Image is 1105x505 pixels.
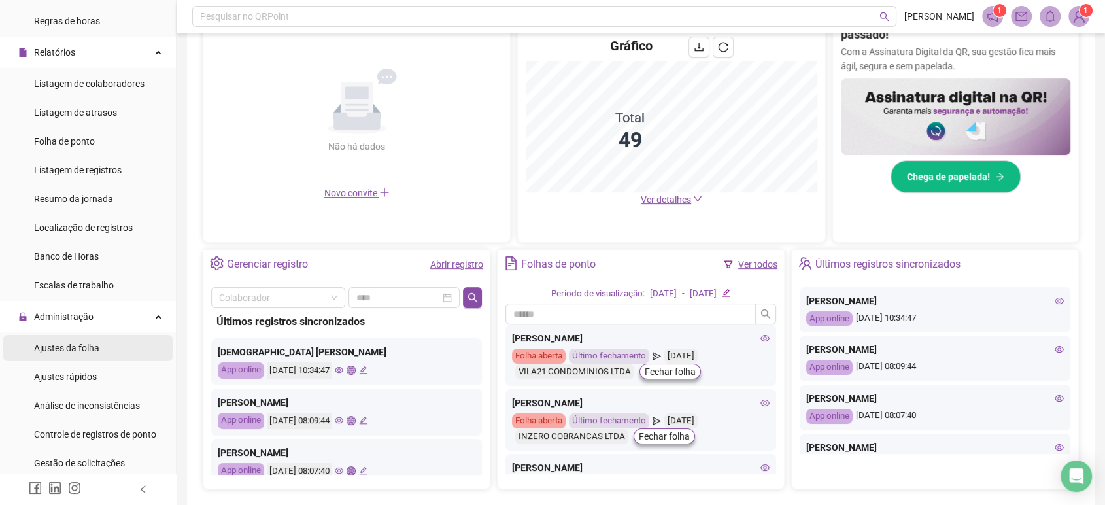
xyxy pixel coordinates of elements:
[694,42,704,52] span: download
[664,413,698,428] div: [DATE]
[34,251,99,262] span: Banco de Horas
[297,139,417,154] div: Não há dados
[634,428,695,444] button: Fechar folha
[806,409,853,424] div: App online
[760,309,771,319] span: search
[641,194,691,205] span: Ver detalhes
[467,292,478,303] span: search
[210,256,224,270] span: setting
[1055,394,1064,403] span: eye
[218,445,475,460] div: [PERSON_NAME]
[806,294,1064,308] div: [PERSON_NAME]
[34,400,140,411] span: Análise de inconsistências
[512,349,566,364] div: Folha aberta
[359,416,367,425] span: edit
[34,136,95,147] span: Folha de ponto
[515,364,634,379] div: VILA21 CONDOMINIOS LTDA
[504,256,518,270] span: file-text
[515,429,628,444] div: INZERO COBRANCAS LTDA
[798,256,812,270] span: team
[512,331,770,345] div: [PERSON_NAME]
[34,78,144,89] span: Listagem de colaboradores
[34,429,156,440] span: Controle de registros de ponto
[34,16,100,26] span: Regras de horas
[512,461,770,475] div: [PERSON_NAME]
[806,311,853,326] div: App online
[641,194,702,205] a: Ver detalhes down
[569,349,649,364] div: Último fechamento
[653,413,661,428] span: send
[1069,7,1089,26] img: 87615
[347,466,355,475] span: global
[1061,461,1092,492] div: Open Intercom Messenger
[324,188,390,198] span: Novo convite
[760,463,770,472] span: eye
[650,287,677,301] div: [DATE]
[34,47,75,58] span: Relatórios
[997,6,1002,15] span: 1
[34,343,99,353] span: Ajustes da folha
[335,416,343,425] span: eye
[521,253,596,275] div: Folhas de ponto
[815,253,960,275] div: Últimos registros sincronizados
[806,360,1064,375] div: [DATE] 08:09:44
[760,334,770,343] span: eye
[1055,345,1064,354] span: eye
[34,194,113,204] span: Resumo da jornada
[512,413,566,428] div: Folha aberta
[29,481,42,495] span: facebook
[1044,10,1056,22] span: bell
[907,169,990,184] span: Chega de papelada!
[806,409,1064,424] div: [DATE] 08:07:40
[806,342,1064,357] div: [PERSON_NAME]
[347,416,355,425] span: global
[359,366,367,374] span: edit
[34,107,117,118] span: Listagem de atrasos
[993,4,1006,17] sup: 1
[690,287,717,301] div: [DATE]
[738,259,777,270] a: Ver todos
[724,260,733,269] span: filter
[227,253,308,275] div: Gerenciar registro
[335,466,343,475] span: eye
[48,481,61,495] span: linkedin
[904,9,974,24] span: [PERSON_NAME]
[722,288,730,297] span: edit
[664,349,698,364] div: [DATE]
[891,160,1021,193] button: Chega de papelada!
[379,187,390,198] span: plus
[18,312,27,321] span: lock
[1079,4,1093,17] sup: Atualize o seu contato no menu Meus Dados
[216,313,477,330] div: Últimos registros sincronizados
[718,42,728,52] span: reload
[1055,443,1064,452] span: eye
[610,37,653,55] h4: Gráfico
[551,287,645,301] div: Período de visualização:
[653,349,661,364] span: send
[693,194,702,203] span: down
[347,366,355,374] span: global
[841,78,1070,155] img: banner%2F02c71560-61a6-44d4-94b9-c8ab97240462.png
[68,481,81,495] span: instagram
[806,311,1064,326] div: [DATE] 10:34:47
[806,391,1064,406] div: [PERSON_NAME]
[218,395,475,409] div: [PERSON_NAME]
[34,458,125,468] span: Gestão de solicitações
[987,10,998,22] span: notification
[218,362,264,379] div: App online
[139,485,148,494] span: left
[760,398,770,408] span: eye
[639,364,701,379] button: Fechar folha
[218,463,264,479] div: App online
[267,463,331,479] div: [DATE] 08:07:40
[879,12,889,22] span: search
[569,413,649,428] div: Último fechamento
[335,366,343,374] span: eye
[218,413,264,429] div: App online
[645,364,696,379] span: Fechar folha
[34,372,97,382] span: Ajustes rápidos
[267,362,331,379] div: [DATE] 10:34:47
[1055,296,1064,305] span: eye
[34,222,133,233] span: Localização de registros
[34,280,114,290] span: Escalas de trabalho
